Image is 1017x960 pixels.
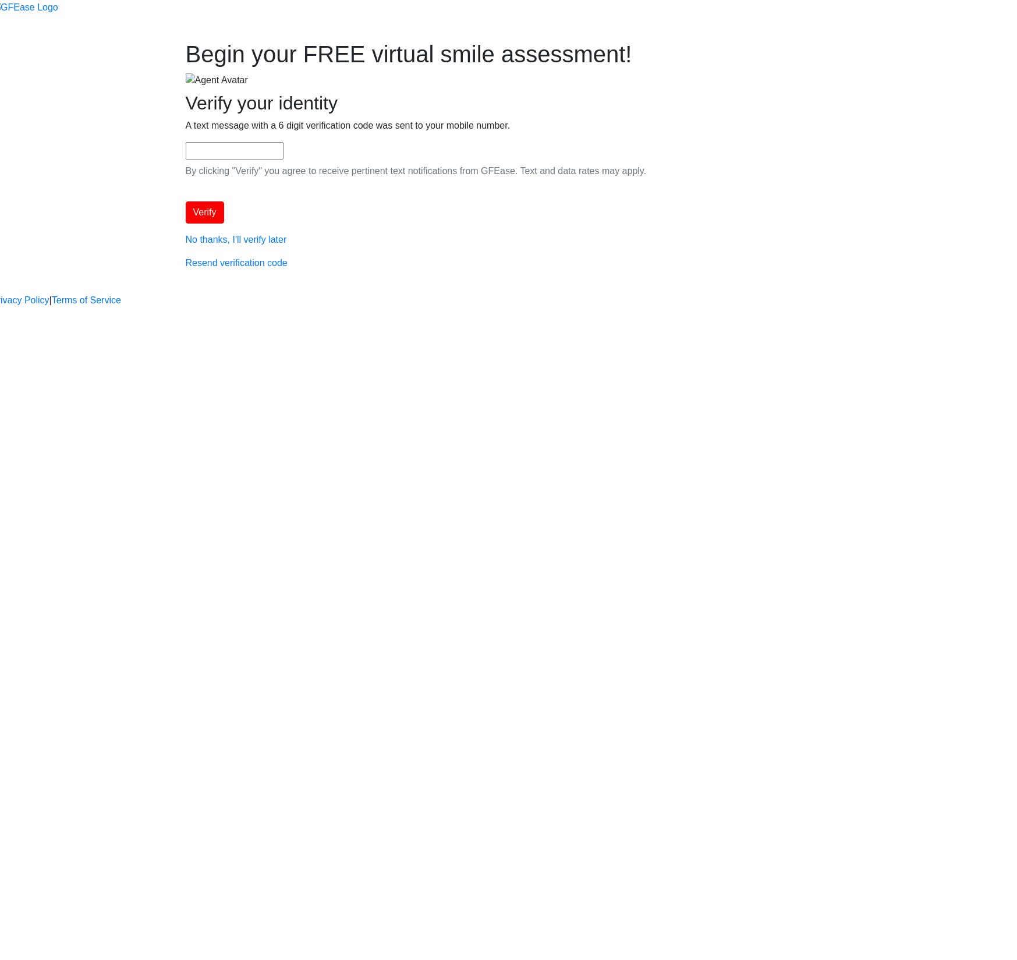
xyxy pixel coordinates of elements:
a: No thanks, I'll verify later [186,235,287,245]
a: | [49,293,52,307]
a: Terms of Service [52,293,121,307]
h2: Verify your identity [186,92,832,114]
p: A text message with a 6 digit verification code was sent to your mobile number. [186,119,832,133]
button: Verify [186,201,224,224]
img: Agent Avatar [186,73,248,87]
a: Resend verification code [186,258,288,268]
p: By clicking "Verify" you agree to receive pertinent text notifications from GFEase. Text and data... [186,164,832,178]
h1: Begin your FREE virtual smile assessment! [186,40,832,68]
